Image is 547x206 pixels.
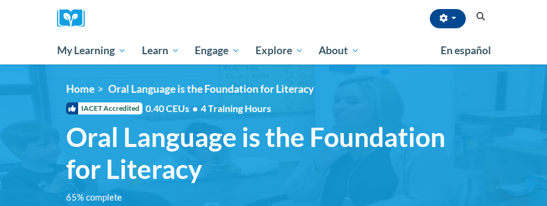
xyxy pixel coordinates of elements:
[433,38,499,63] a: En español
[201,102,271,114] span: 4 Training Hours
[66,102,142,114] span: IACET Accredited
[57,43,126,58] span: My Learning
[195,43,240,58] span: Engage
[248,37,311,64] a: Explore
[57,9,93,28] img: Logo brand
[142,43,180,58] span: Learn
[472,10,490,24] button: Search
[192,102,198,114] span: •
[441,44,491,57] span: En español
[66,121,481,185] span: Oral Language is the Foundation for Literacy
[187,37,248,64] a: Engage
[430,9,466,28] button: Account Settings
[311,37,368,64] a: About
[499,158,537,196] iframe: Button to launch messaging window
[255,43,304,58] span: Explore
[319,43,359,58] span: About
[48,37,499,64] div: Main menu
[145,102,201,115] span: 0.40 CEUs
[134,37,188,64] a: Learn
[66,83,94,95] a: Home
[66,191,135,204] label: 65% complete
[49,37,134,64] a: My Learning
[108,83,314,95] span: Oral Language is the Foundation for Literacy
[57,9,93,28] a: Cox Campus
